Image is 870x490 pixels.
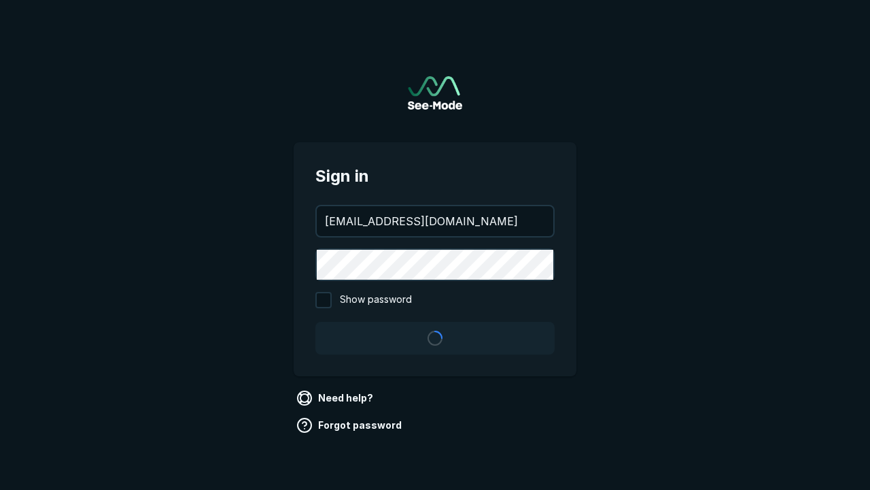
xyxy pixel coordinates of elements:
a: Go to sign in [408,76,462,110]
input: your@email.com [317,206,553,236]
span: Sign in [315,164,555,189]
img: See-Mode Logo [408,76,462,110]
a: Forgot password [294,414,407,436]
span: Show password [340,292,412,308]
a: Need help? [294,387,379,409]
